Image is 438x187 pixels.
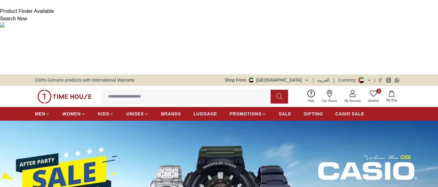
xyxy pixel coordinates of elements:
[386,78,391,83] a: Instagram
[37,90,92,104] img: ...
[161,108,181,119] a: BRANDS
[304,88,318,104] a: Help
[384,98,399,103] span: My Bag
[279,108,291,119] a: SALE
[304,108,323,119] a: GIFTING
[364,88,383,104] a: 0Wishlist
[194,111,217,117] span: LUGGAGE
[376,88,381,93] span: 0
[335,108,364,119] a: CASIO SALE
[366,99,381,103] span: Wishlist
[378,78,383,83] a: Facebook
[320,99,339,103] span: Our Stores
[318,88,341,104] a: Our Stores
[313,77,314,83] span: |
[317,77,330,83] button: العربية
[342,99,363,103] span: My Account
[383,89,401,104] button: My Bag
[98,108,114,119] a: KIDS
[229,111,262,117] span: PROMOTIONS
[35,108,50,119] a: MEN
[306,99,317,103] span: Help
[335,111,364,117] span: CASIO SALE
[161,111,181,117] span: BRANDS
[98,111,109,117] span: KIDS
[229,108,266,119] a: PROMOTIONS
[279,111,291,117] span: SALE
[333,77,335,83] span: |
[62,108,85,119] a: WOMEN
[194,108,217,119] a: LUGGAGE
[395,78,399,83] a: Whatsapp
[338,77,359,83] div: Currency
[304,111,323,117] span: GIFTING
[62,111,81,117] span: WOMEN
[374,77,375,83] span: |
[249,78,254,83] img: United Arab Emirates
[126,111,144,117] span: UNISEX
[225,77,309,83] button: Shop From[GEOGRAPHIC_DATA]
[126,108,148,119] a: UNISEX
[35,77,135,83] span: 100% Genuine products with International Warranty
[35,111,45,117] span: MEN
